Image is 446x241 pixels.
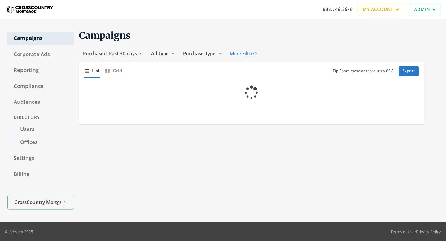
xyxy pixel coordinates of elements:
[147,48,179,59] button: Ad Type
[7,96,74,109] a: Audiences
[399,66,419,76] a: Export
[7,112,74,123] div: Directory
[391,229,414,234] a: Terms of Use
[5,229,33,235] p: © Adwerx 2025
[7,195,74,210] button: CrossCountry Mortgage
[79,29,131,41] span: Campaigns
[7,80,74,93] a: Compliance
[179,48,226,59] button: Purchase Type
[7,152,74,165] a: Settings
[84,64,100,77] button: List
[14,123,74,136] a: Users
[7,168,74,181] a: Billing
[79,48,147,59] button: Purchased: Past 30 days
[409,4,441,15] a: Admin
[7,48,74,61] a: Corporate Ads
[391,229,441,235] div: •
[183,50,216,56] span: Purchase Type
[358,4,404,15] a: My Account
[333,68,339,73] b: Tip:
[92,67,100,74] span: List
[416,229,441,234] a: Privacy Policy
[7,32,74,45] a: Campaigns
[14,136,74,149] a: Offices
[105,64,122,77] button: Grid
[83,50,137,56] span: Purchased: Past 30 days
[151,50,169,56] span: Ad Type
[226,48,261,59] button: More Filters
[15,198,61,205] span: CrossCountry Mortgage
[113,67,122,74] span: Grid
[333,68,394,74] small: Share these ads through a CSV.
[7,64,74,77] a: Reporting
[323,6,353,12] a: 888.746.5678
[5,2,55,17] img: Adwerx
